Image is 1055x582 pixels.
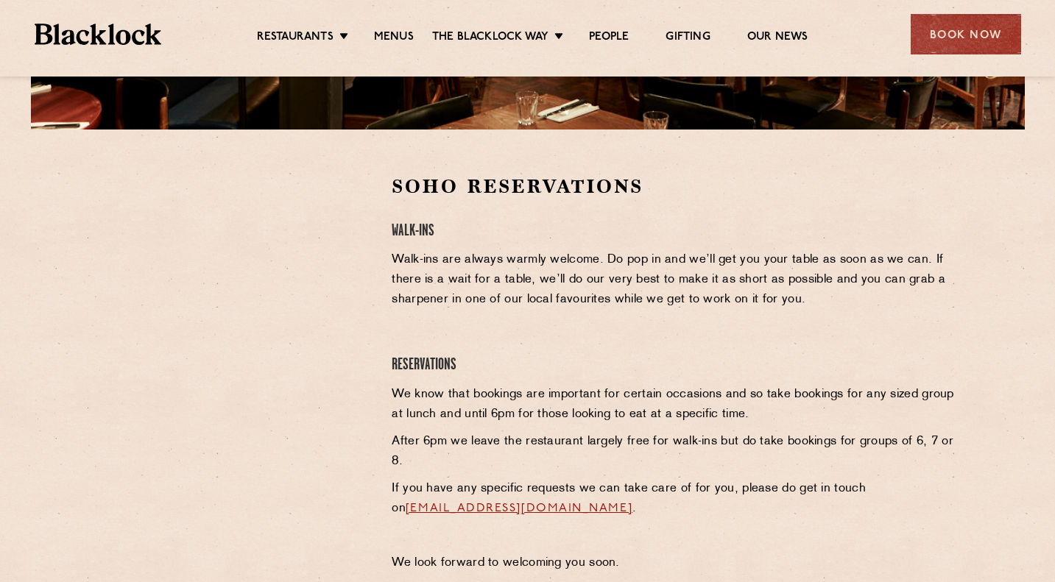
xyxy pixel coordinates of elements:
a: The Blacklock Way [432,30,548,46]
p: We look forward to welcoming you soon. [392,553,956,573]
iframe: OpenTable make booking widget [152,174,317,395]
p: If you have any specific requests we can take care of for you, please do get in touch on . [392,479,956,519]
p: We know that bookings are important for certain occasions and so take bookings for any sized grou... [392,385,956,425]
h4: Reservations [392,355,956,375]
a: People [589,30,629,46]
a: Gifting [666,30,710,46]
a: Our News [747,30,808,46]
a: [EMAIL_ADDRESS][DOMAIN_NAME] [406,503,632,514]
img: BL_Textured_Logo-footer-cropped.svg [35,24,162,45]
h2: Soho Reservations [392,174,956,199]
a: Restaurants [257,30,334,46]
h4: Walk-Ins [392,221,956,241]
p: Walk-ins are always warmly welcome. Do pop in and we’ll get you your table as soon as we can. If ... [392,250,956,310]
p: After 6pm we leave the restaurant largely free for walk-ins but do take bookings for groups of 6,... [392,432,956,472]
div: Book Now [911,14,1021,54]
a: Menus [374,30,414,46]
